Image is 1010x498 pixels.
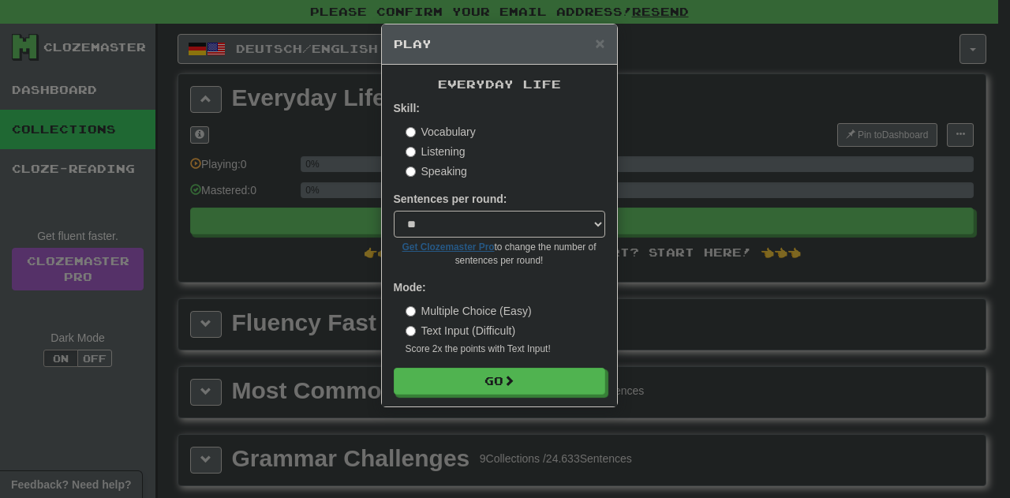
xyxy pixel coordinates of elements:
[394,36,605,52] h5: Play
[394,281,426,294] strong: Mode:
[394,191,507,207] label: Sentences per round:
[394,102,420,114] strong: Skill:
[402,242,495,253] a: Get Clozemaster Pro
[406,326,416,336] input: Text Input (Difficult)
[406,167,416,177] input: Speaking
[406,163,467,179] label: Speaking
[394,368,605,395] button: Go
[406,306,416,316] input: Multiple Choice (Easy)
[595,34,604,52] span: ×
[438,77,561,91] span: Everyday Life
[394,241,605,268] small: to change the number of sentences per round!
[406,303,532,319] label: Multiple Choice (Easy)
[406,127,416,137] input: Vocabulary
[406,323,516,339] label: Text Input (Difficult)
[406,124,476,140] label: Vocabulary
[595,35,604,51] button: Close
[406,343,605,356] small: Score 2x the points with Text Input !
[406,147,416,157] input: Listening
[406,144,466,159] label: Listening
